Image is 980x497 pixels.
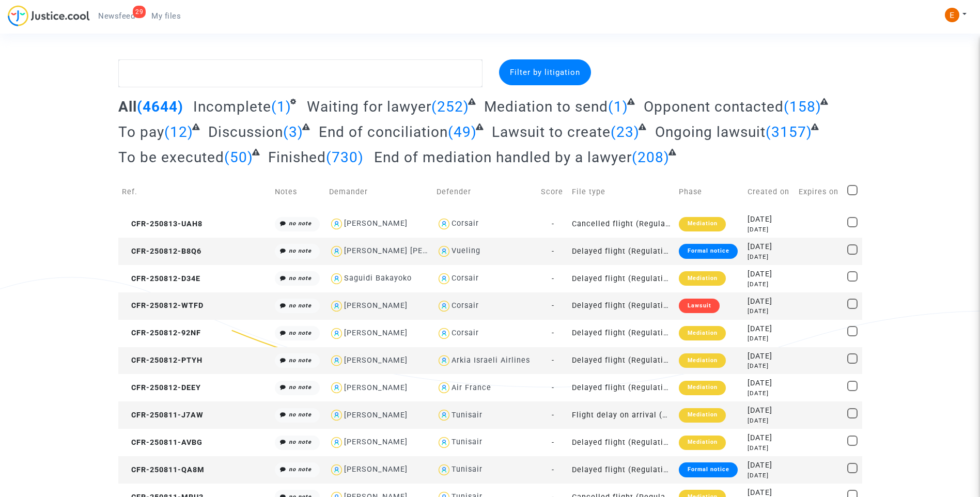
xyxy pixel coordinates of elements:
td: Flight delay on arrival (outside of EU - Montreal Convention) [568,401,676,429]
i: no note [289,466,312,473]
div: [DATE] [748,405,791,416]
span: - [552,438,554,447]
span: CFR-250812-B8Q6 [122,247,201,256]
span: - [552,220,554,228]
span: Newsfeed [98,11,135,21]
span: CFR-250813-UAH8 [122,220,203,228]
span: - [552,465,554,474]
img: icon-user.svg [329,326,344,341]
div: [PERSON_NAME] [344,465,408,474]
div: [DATE] [748,214,791,225]
span: CFR-250811-QA8M [122,465,205,474]
td: Phase [675,174,743,210]
img: jc-logo.svg [8,5,90,26]
img: icon-user.svg [329,462,344,477]
img: icon-user.svg [329,380,344,395]
span: My files [151,11,181,21]
img: icon-user.svg [329,408,344,423]
div: Corsair [452,219,479,228]
td: Delayed flight (Regulation EC 261/2004) [568,292,676,320]
span: (1) [271,98,291,115]
span: CFR-250811-J7AW [122,411,204,420]
div: [DATE] [748,432,791,444]
div: [DATE] [748,416,791,425]
td: Delayed flight (Regulation EC 261/2004) [568,374,676,401]
div: Vueling [452,246,480,255]
span: To be executed [118,149,224,166]
div: [DATE] [748,225,791,234]
a: My files [143,8,189,24]
td: Created on [744,174,795,210]
div: [DATE] [748,334,791,343]
td: Ref. [118,174,271,210]
div: Mediation [679,326,725,340]
td: Delayed flight (Regulation EC 261/2004) [568,429,676,456]
img: icon-user.svg [437,216,452,231]
span: Finished [268,149,326,166]
i: no note [289,275,312,282]
td: Delayed flight (Regulation EC 261/2004) [568,347,676,375]
div: [PERSON_NAME] [344,356,408,365]
a: 29Newsfeed [90,8,143,24]
i: no note [289,357,312,364]
img: icon-user.svg [329,271,344,286]
i: no note [289,247,312,254]
span: - [552,274,554,283]
td: Expires on [795,174,844,210]
div: [PERSON_NAME] [344,329,408,337]
span: - [552,356,554,365]
img: icon-user.svg [437,435,452,450]
i: no note [289,220,312,227]
span: To pay [118,123,164,141]
span: CFR-250812-DEEY [122,383,201,392]
span: (50) [224,149,253,166]
span: (12) [164,123,193,141]
div: [PERSON_NAME] [344,219,408,228]
span: All [118,98,137,115]
img: icon-user.svg [329,244,344,259]
span: Lawsuit to create [492,123,611,141]
span: End of mediation handled by a lawyer [374,149,632,166]
span: (23) [611,123,640,141]
div: Tunisair [452,411,483,420]
div: [DATE] [748,296,791,307]
span: Filter by litigation [510,68,580,77]
div: Mediation [679,271,725,286]
div: [PERSON_NAME] [344,301,408,310]
span: (158) [784,98,821,115]
div: Mediation [679,353,725,368]
td: Defender [433,174,537,210]
span: (49) [448,123,477,141]
span: CFR-250812-WTFD [122,301,204,310]
div: [DATE] [748,241,791,253]
span: (3157) [766,123,812,141]
td: Notes [271,174,326,210]
i: no note [289,411,312,418]
img: icon-user.svg [437,408,452,423]
div: [DATE] [748,389,791,398]
span: Waiting for lawyer [307,98,431,115]
div: 29 [133,6,146,18]
span: Opponent contacted [644,98,784,115]
img: icon-user.svg [437,271,452,286]
img: icon-user.svg [437,353,452,368]
span: Incomplete [193,98,271,115]
i: no note [289,439,312,445]
span: (1) [608,98,628,115]
div: Mediation [679,381,725,395]
img: icon-user.svg [329,216,344,231]
img: icon-user.svg [437,462,452,477]
td: Delayed flight (Regulation EC 261/2004) [568,238,676,265]
div: [DATE] [748,378,791,389]
span: (3) [283,123,303,141]
span: - [552,383,554,392]
span: (730) [326,149,364,166]
span: - [552,329,554,337]
div: [PERSON_NAME] [344,383,408,392]
span: CFR-250812-92NF [122,329,201,337]
div: [DATE] [748,471,791,480]
span: (4644) [137,98,183,115]
div: Air France [452,383,491,392]
img: icon-user.svg [437,299,452,314]
span: - [552,301,554,310]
